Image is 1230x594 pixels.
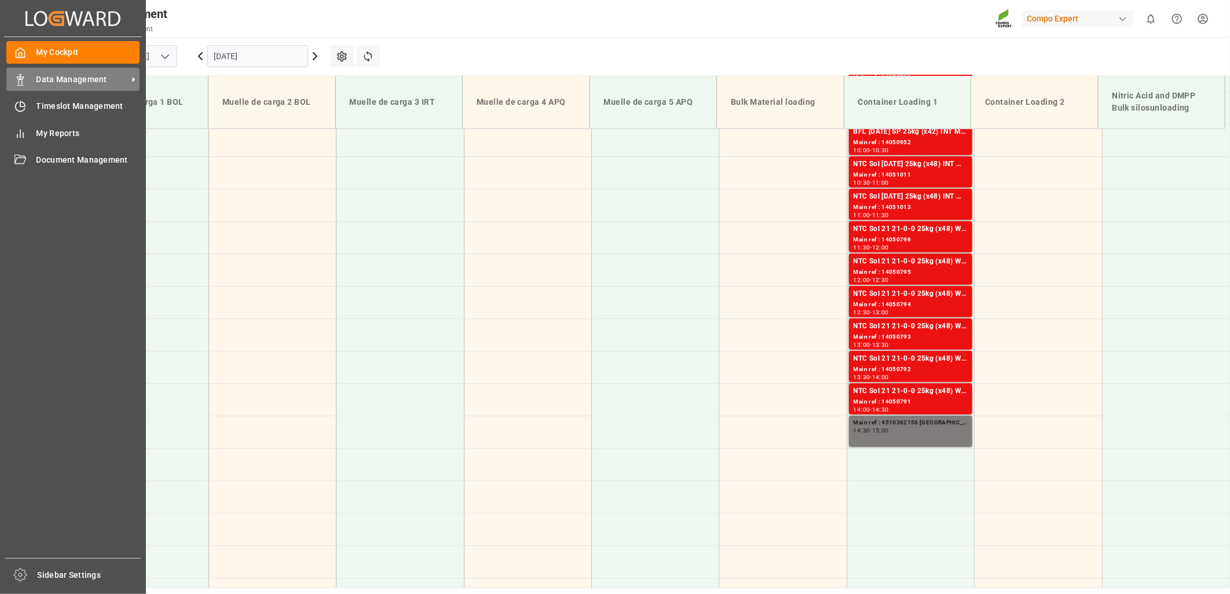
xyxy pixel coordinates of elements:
[6,41,140,64] a: My Cockpit
[36,127,140,140] span: My Reports
[854,386,968,397] div: NTC Sol 21 21-0-0 25kg (x48) WW
[872,277,889,283] div: 12:30
[854,267,968,277] div: Main ref : 14050795
[854,375,870,380] div: 13:30
[870,342,872,347] div: -
[1108,85,1216,119] div: Nitric Acid and DMPP Bulk silosunloading
[870,245,872,250] div: -
[872,310,889,315] div: 13:00
[872,375,889,380] div: 14:00
[870,180,872,185] div: -
[156,47,173,65] button: open menu
[854,126,968,138] div: BFL [DATE] SP 25kg (x42) INT MSE
[854,353,968,365] div: NTC Sol 21 21-0-0 25kg (x48) WW
[872,245,889,250] div: 12:00
[207,45,308,67] input: DD.MM.YYYY
[870,212,872,218] div: -
[854,159,968,170] div: NTC Sol [DATE] 25kg (x48) INT MSE
[6,149,140,171] a: Document Management
[38,569,141,581] span: Sidebar Settings
[854,310,870,315] div: 12:30
[854,256,968,267] div: NTC Sol 21 21-0-0 25kg (x48) WW
[854,170,968,180] div: Main ref : 14051011
[1022,10,1133,27] div: Compo Expert
[854,212,870,218] div: 11:00
[36,154,140,166] span: Document Management
[854,223,968,235] div: NTC Sol 21 21-0-0 25kg (x48) WW
[36,74,128,86] span: Data Management
[854,180,870,185] div: 10:30
[872,212,889,218] div: 11:30
[1022,8,1138,30] button: Compo Expert
[726,91,834,113] div: Bulk Material loading
[854,235,968,245] div: Main ref : 14050796
[872,428,889,433] div: 15:00
[1164,6,1190,32] button: Help Center
[872,148,889,153] div: 10:30
[854,321,968,332] div: NTC Sol 21 21-0-0 25kg (x48) WW
[6,95,140,118] a: Timeslot Management
[36,100,140,112] span: Timeslot Management
[854,138,968,148] div: Main ref : 14050952
[854,148,870,153] div: 10:00
[870,375,872,380] div: -
[854,300,968,310] div: Main ref : 14050794
[599,91,708,113] div: Muelle de carga 5 APQ
[870,277,872,283] div: -
[854,332,968,342] div: Main ref : 14050793
[980,91,1089,113] div: Container Loading 2
[854,397,968,407] div: Main ref : 14050791
[872,407,889,412] div: 14:30
[472,91,580,113] div: Muelle de carga 4 APQ
[870,148,872,153] div: -
[6,122,140,144] a: My Reports
[995,9,1014,29] img: Screenshot%202023-09-29%20at%2010.02.21.png_1712312052.png
[870,310,872,315] div: -
[854,277,870,283] div: 12:00
[36,46,140,58] span: My Cockpit
[872,180,889,185] div: 11:00
[870,407,872,412] div: -
[854,342,870,347] div: 13:00
[870,428,872,433] div: -
[854,418,968,428] div: Main ref : 4510362156 [GEOGRAPHIC_DATA]
[218,91,326,113] div: Muelle de carga 2 BOL
[854,191,968,203] div: NTC Sol [DATE] 25kg (x48) INT MSE
[854,91,962,113] div: Container Loading 1
[1138,6,1164,32] button: show 0 new notifications
[872,342,889,347] div: 13:30
[854,203,968,212] div: Main ref : 14051013
[854,428,870,433] div: 14:30
[854,365,968,375] div: Main ref : 14050792
[854,407,870,412] div: 14:00
[854,288,968,300] div: NTC Sol 21 21-0-0 25kg (x48) WW
[854,245,870,250] div: 11:30
[345,91,453,113] div: Muelle de carga 3 IRT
